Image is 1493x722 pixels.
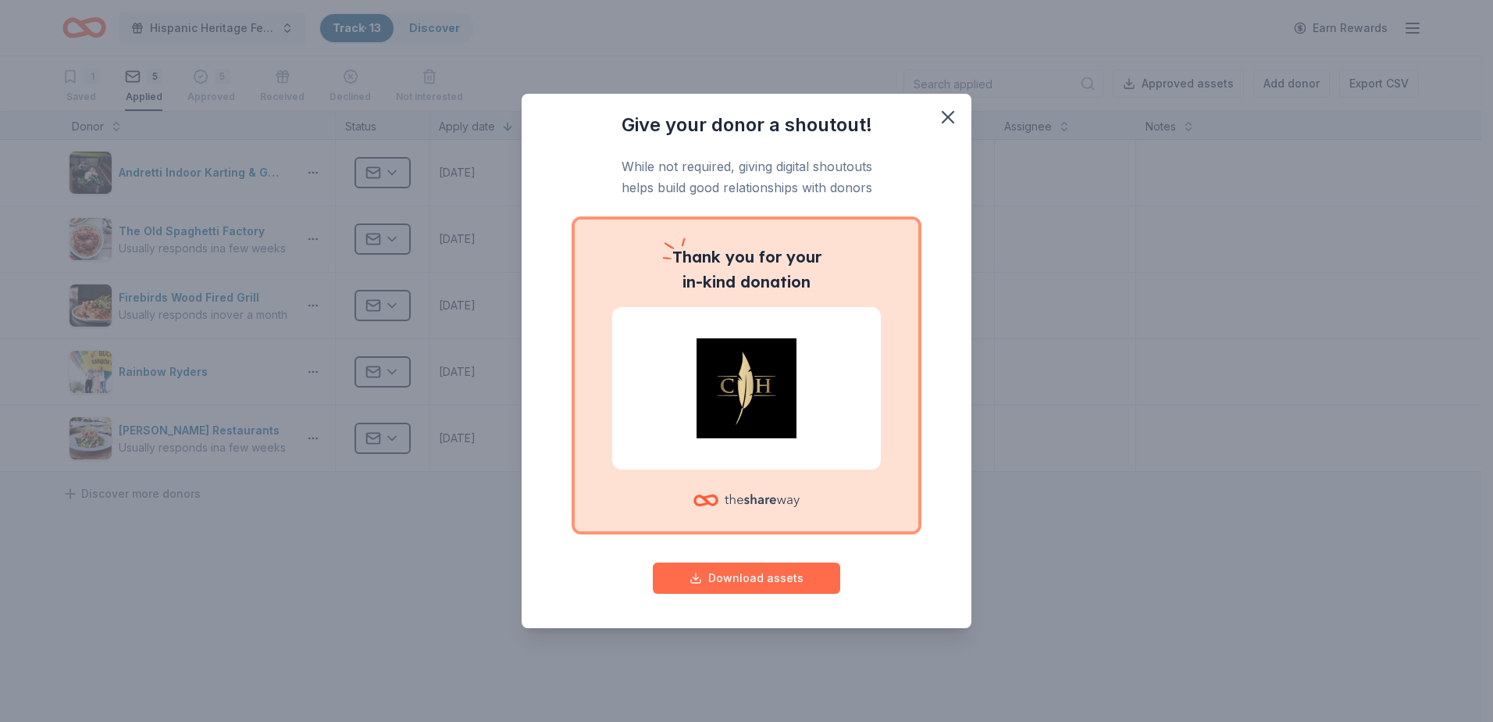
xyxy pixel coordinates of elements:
[672,247,721,266] span: Thank
[553,156,940,198] p: While not required, giving digital shoutouts helps build good relationships with donors
[653,563,840,594] button: Download assets
[631,338,862,438] img: Cooper's Hawk Winery and Restaurants
[612,245,881,295] p: you for your in-kind donation
[553,113,940,138] h3: Give your donor a shoutout!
